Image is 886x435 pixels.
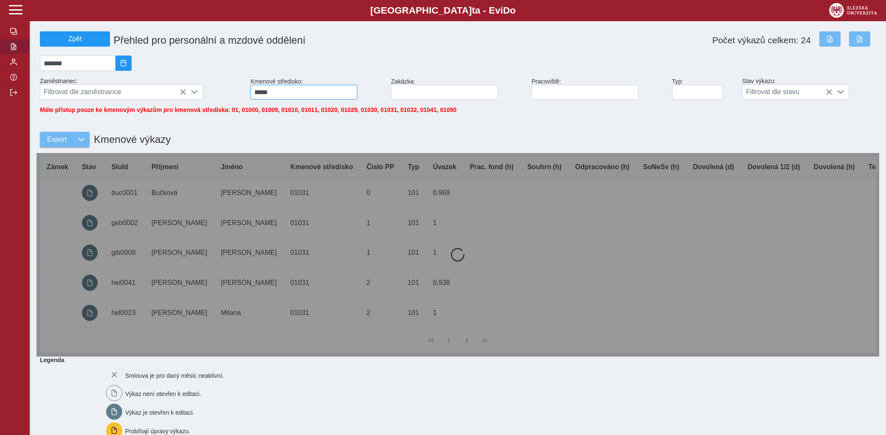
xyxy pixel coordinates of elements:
b: [GEOGRAPHIC_DATA] a - Evi [25,5,861,16]
h1: Kmenové výkazy [90,129,171,150]
div: Zakázka: [388,75,528,103]
button: Export do Excelu [819,31,841,47]
span: Filtrovat dle stavu [743,85,833,99]
span: t [472,5,475,16]
span: Výkaz není otevřen k editaci. [125,390,201,397]
div: Pracoviště: [528,75,669,103]
span: D [503,5,510,16]
span: Výkaz je otevřen k editaci. [125,409,194,416]
img: logo_web_su.png [829,3,877,18]
div: Typ: [669,75,739,103]
button: Export [40,132,73,147]
h1: Přehled pro personální a mzdové oddělení [110,31,532,50]
div: Kmenové středisko: [247,75,388,103]
span: Počet výkazů celkem: 24 [712,35,811,45]
div: Zaměstnanec: [37,74,247,103]
span: Filtrovat dle zaměstnance [40,85,186,99]
span: o [510,5,516,16]
span: Smlouva je pro daný měsíc neaktivní. [125,372,224,379]
b: Legenda [37,353,872,367]
button: Zpět [40,31,110,47]
span: Zpět [44,35,106,43]
div: Stav výkazu: [739,74,879,103]
span: Probíhají úpravy výkazu. [125,427,190,434]
button: Export do PDF [849,31,870,47]
button: 2025/09 [115,56,132,71]
span: Export [47,136,67,143]
span: Máte přístup pouze ke kmenovým výkazům pro kmenová střediska: 01, 01000, 01009, 01010, 01011, 010... [40,106,456,113]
